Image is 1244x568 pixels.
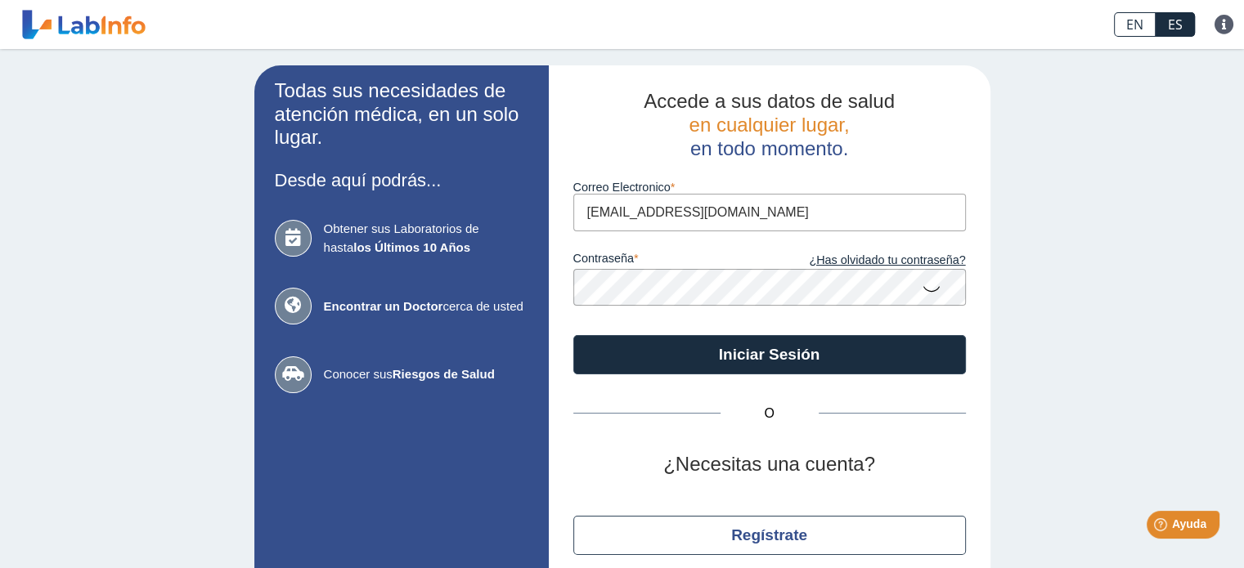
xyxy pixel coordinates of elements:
[324,365,528,384] span: Conocer sus
[275,170,528,190] h3: Desde aquí podrás...
[573,335,966,374] button: Iniciar Sesión
[324,297,528,316] span: cerca de usted
[689,114,849,136] span: en cualquier lugar,
[1114,12,1156,37] a: EN
[644,90,895,112] span: Accede a sus datos de salud
[690,137,848,159] span: en todo momento.
[1098,504,1226,550] iframe: Help widget launcher
[573,516,966,555] button: Regístrate
[573,453,966,476] h2: ¿Necesitas una cuenta?
[324,220,528,257] span: Obtener sus Laboratorios de hasta
[275,79,528,150] h2: Todas sus necesidades de atención médica, en un solo lugar.
[573,181,966,194] label: Correo Electronico
[573,252,770,270] label: contraseña
[393,367,495,381] b: Riesgos de Salud
[1156,12,1195,37] a: ES
[353,240,470,254] b: los Últimos 10 Años
[721,404,819,423] span: O
[324,299,443,313] b: Encontrar un Doctor
[770,252,966,270] a: ¿Has olvidado tu contraseña?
